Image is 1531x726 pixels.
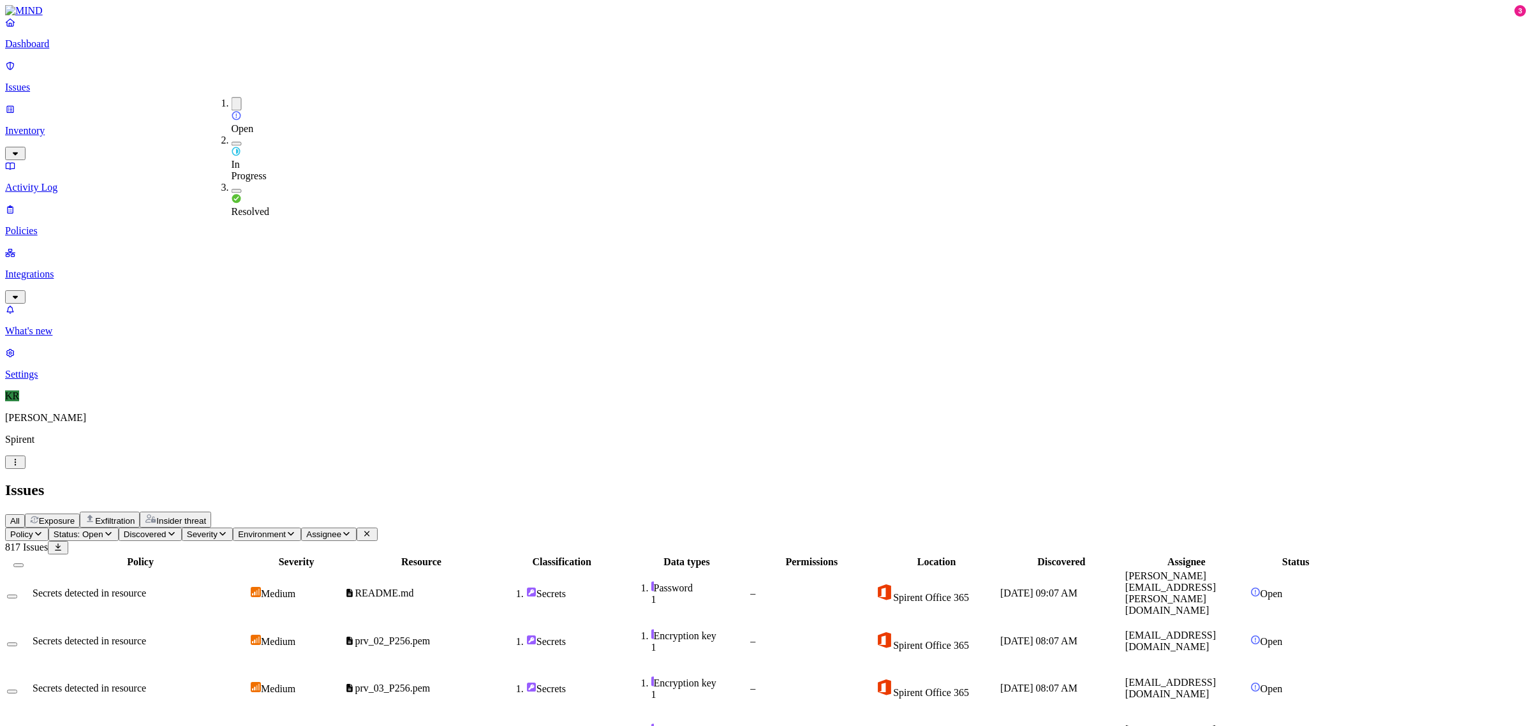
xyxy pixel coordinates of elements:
[54,530,103,539] span: Status: Open
[1250,556,1342,568] div: Status
[1000,635,1077,646] span: [DATE] 08:07 AM
[893,592,969,603] span: Spirent Office 365
[750,556,873,568] div: Permissions
[526,635,623,648] div: Secrets
[5,204,1526,237] a: Policies
[124,530,166,539] span: Discovered
[187,530,218,539] span: Severity
[651,676,654,686] img: secret-line
[10,530,33,539] span: Policy
[626,556,748,568] div: Data types
[651,689,748,700] div: 1
[5,17,1526,50] a: Dashboard
[33,588,146,598] span: Secrets detected in resource
[355,683,430,693] span: prv_03_P256.pem
[875,678,893,696] img: office-365
[1514,5,1526,17] div: 3
[232,206,270,217] span: Resolved
[33,683,146,693] span: Secrets detected in resource
[651,629,748,642] div: Encryption key
[750,683,755,693] span: –
[33,635,146,646] span: Secrets detected in resource
[1000,588,1077,598] span: [DATE] 09:07 AM
[1000,683,1077,693] span: [DATE] 08:07 AM
[232,110,242,121] img: status-open
[5,5,1526,17] a: MIND
[1000,556,1123,568] div: Discovered
[10,516,20,526] span: All
[5,60,1526,93] a: Issues
[5,542,48,552] span: 817 Issues
[651,629,654,639] img: secret-line
[875,556,998,568] div: Location
[5,160,1526,193] a: Activity Log
[355,635,430,646] span: prv_02_P256.pem
[261,683,295,694] span: Medium
[1250,587,1261,597] img: status-open
[750,635,755,646] span: –
[95,516,135,526] span: Exfiltration
[1261,588,1283,599] span: Open
[7,642,17,646] button: Select row
[1125,570,1216,616] span: [PERSON_NAME][EMAIL_ADDRESS][PERSON_NAME][DOMAIN_NAME]
[344,556,498,568] div: Resource
[750,588,755,598] span: –
[232,193,242,204] img: status-resolved
[526,682,623,695] div: Secrets
[251,587,261,597] img: severity-medium
[251,682,261,692] img: severity-medium
[33,556,248,568] div: Policy
[5,434,1526,445] p: Spirent
[232,146,241,156] img: status-in-progress
[526,587,623,600] div: Secrets
[526,682,536,692] img: secret
[651,642,748,653] div: 1
[5,103,1526,158] a: Inventory
[1125,630,1216,652] span: [EMAIL_ADDRESS][DOMAIN_NAME]
[875,631,893,649] img: office-365
[251,556,342,568] div: Severity
[5,38,1526,50] p: Dashboard
[651,594,748,605] div: 1
[238,530,286,539] span: Environment
[39,516,75,526] span: Exposure
[501,556,623,568] div: Classification
[13,563,24,567] button: Select all
[156,516,206,526] span: Insider threat
[5,347,1526,380] a: Settings
[5,304,1526,337] a: What's new
[5,182,1526,193] p: Activity Log
[5,482,1526,499] h2: Issues
[893,687,969,698] span: Spirent Office 365
[1125,677,1216,699] span: [EMAIL_ADDRESS][DOMAIN_NAME]
[1250,682,1261,692] img: status-open
[651,676,748,689] div: Encryption key
[251,635,261,645] img: severity-medium
[232,159,267,181] span: In Progress
[5,125,1526,137] p: Inventory
[261,636,295,647] span: Medium
[1125,556,1248,568] div: Assignee
[5,325,1526,337] p: What's new
[1261,683,1283,694] span: Open
[232,123,254,134] span: Open
[5,247,1526,302] a: Integrations
[355,588,413,598] span: README.md
[651,581,654,591] img: secret-line
[651,581,748,594] div: Password
[526,587,536,597] img: secret
[306,530,341,539] span: Assignee
[5,412,1526,424] p: [PERSON_NAME]
[5,369,1526,380] p: Settings
[7,690,17,693] button: Select row
[5,269,1526,280] p: Integrations
[5,82,1526,93] p: Issues
[5,225,1526,237] p: Policies
[1261,636,1283,647] span: Open
[7,595,17,598] button: Select row
[1250,635,1261,645] img: status-open
[5,390,19,401] span: KR
[526,635,536,645] img: secret
[875,583,893,601] img: office-365
[893,640,969,651] span: Spirent Office 365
